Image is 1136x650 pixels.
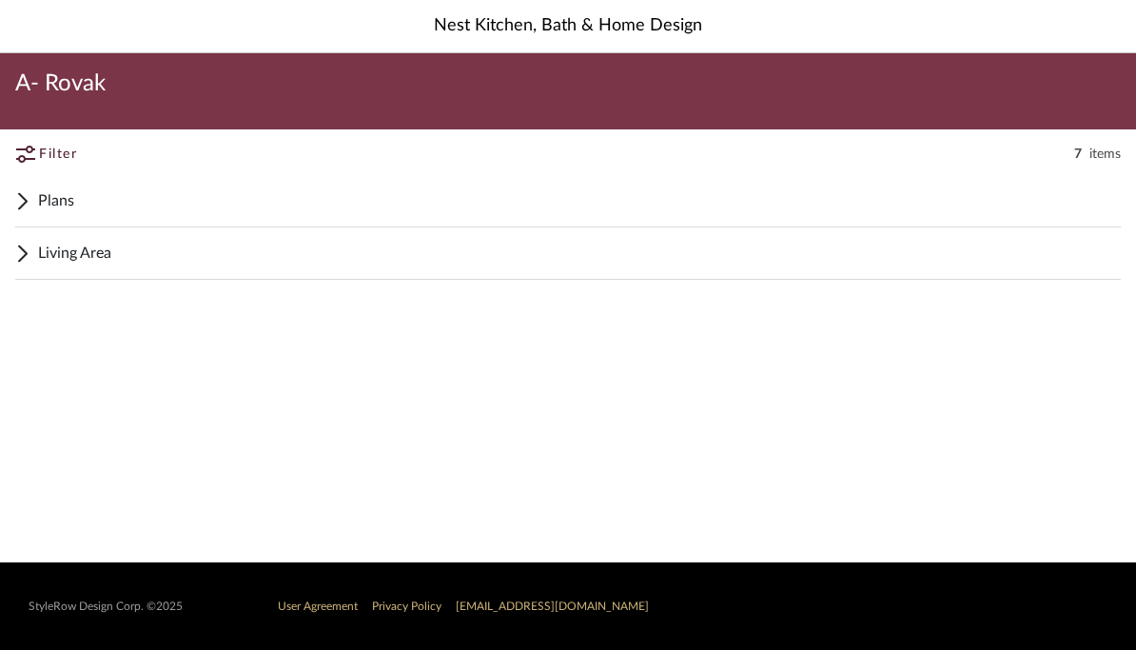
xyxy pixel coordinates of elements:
[456,601,649,612] a: [EMAIL_ADDRESS][DOMAIN_NAME]
[39,145,77,165] span: Filter
[1089,145,1121,164] span: items
[15,137,121,171] button: Filter
[38,189,1121,212] span: Plans
[278,601,358,612] a: User Agreement
[38,242,1121,265] span: Living Area
[1074,145,1082,164] span: 7
[372,601,441,612] a: Privacy Policy
[15,69,106,99] span: A- Rovak
[434,13,702,39] span: Nest Kitchen, Bath & Home Design
[29,600,183,614] div: StyleRow Design Corp. ©2025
